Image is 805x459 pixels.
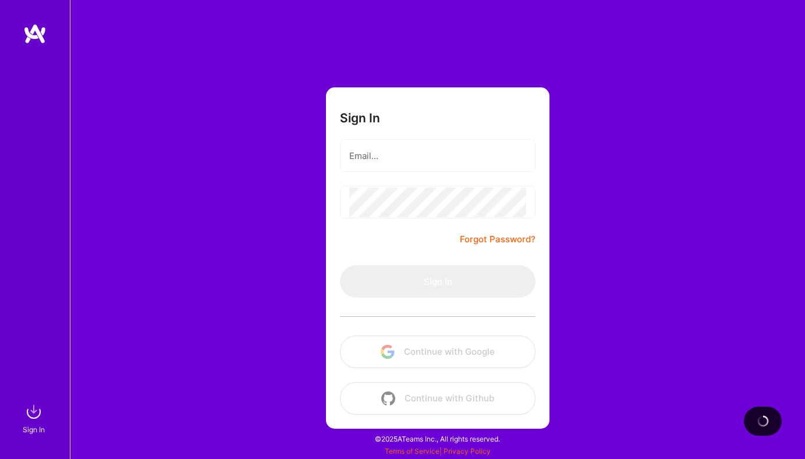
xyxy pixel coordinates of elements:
[460,232,536,246] a: Forgot Password?
[381,345,395,359] img: icon
[23,23,47,44] img: logo
[70,424,805,453] div: © 2025 ATeams Inc., All rights reserved.
[23,423,45,436] div: Sign In
[340,382,536,415] button: Continue with Github
[757,415,769,428] img: loading
[340,336,536,368] button: Continue with Google
[24,400,45,436] a: sign inSign In
[340,265,536,298] button: Sign In
[22,400,45,423] img: sign in
[340,111,380,125] h3: Sign In
[444,447,491,456] a: Privacy Policy
[385,447,439,456] a: Terms of Service
[349,141,526,171] input: Email...
[385,447,491,456] span: |
[381,391,395,405] img: icon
